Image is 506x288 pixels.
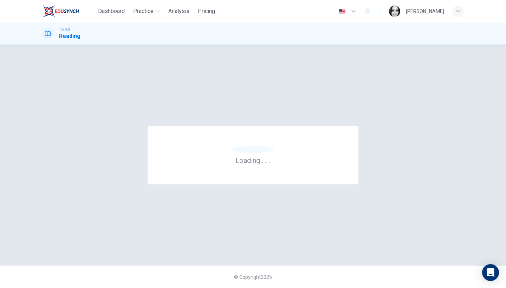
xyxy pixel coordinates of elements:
h1: Reading [59,32,80,40]
span: © Copyright 2025 [234,274,272,280]
span: Pricing [198,7,215,15]
button: Dashboard [95,5,128,18]
h6: . [261,154,264,165]
button: Pricing [195,5,218,18]
button: Analysis [166,5,192,18]
span: Analysis [168,7,189,15]
span: TOEFL® [59,27,70,32]
span: Dashboard [98,7,125,15]
button: Practice [130,5,163,18]
a: EduSynch logo [42,4,95,18]
span: Practice [133,7,154,15]
h6: . [268,154,271,165]
h6: . [265,154,267,165]
img: en [338,9,346,14]
img: Profile picture [389,6,400,17]
img: EduSynch logo [42,4,79,18]
div: Open Intercom Messenger [482,264,499,281]
div: [PERSON_NAME] [406,7,444,15]
h6: Loading [235,156,271,165]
